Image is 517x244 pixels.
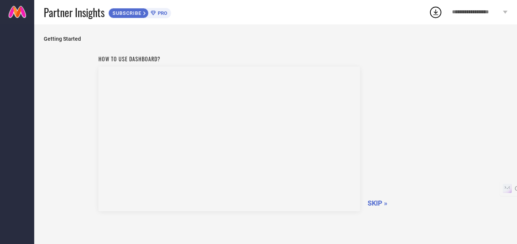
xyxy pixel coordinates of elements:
span: SUBSCRIBE [109,10,143,16]
span: PRO [156,10,167,16]
span: SKIP » [368,199,387,207]
h1: How to use dashboard? [98,55,360,63]
iframe: Workspace Section [98,67,360,211]
a: SUBSCRIBEPRO [108,6,171,18]
span: Getting Started [44,36,507,42]
span: Partner Insights [44,5,105,20]
div: Open download list [429,5,442,19]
